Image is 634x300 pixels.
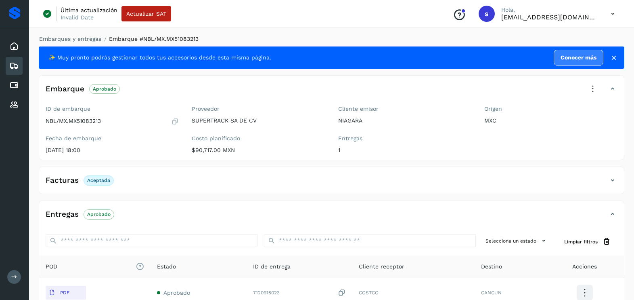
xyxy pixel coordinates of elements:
[46,135,179,142] label: Fecha de embarque
[46,262,144,271] span: POD
[121,6,171,21] button: Actualizar SAT
[482,234,551,247] button: Selecciona un estado
[338,147,471,154] p: 1
[46,106,179,112] label: ID de embarque
[46,147,179,154] p: [DATE] 18:00
[481,262,502,271] span: Destino
[501,6,598,13] p: Hola,
[359,262,404,271] span: Cliente receptor
[46,210,79,219] h4: Entregas
[39,173,624,194] div: FacturasAceptada
[61,6,117,14] p: Última actualización
[192,117,325,124] p: SUPERTRACK SA DE CV
[192,106,325,112] label: Proveedor
[39,35,624,43] nav: breadcrumb
[338,117,471,124] p: NIAGARA
[157,262,176,271] span: Estado
[48,53,271,62] span: ✨ Muy pronto podrás gestionar todos tus accesorios desde esta misma página.
[6,38,23,55] div: Inicio
[61,14,94,21] p: Invalid Date
[484,106,617,112] label: Origen
[338,106,471,112] label: Cliente emisor
[253,262,291,271] span: ID de entrega
[39,36,101,42] a: Embarques y entregas
[39,82,624,102] div: EmbarqueAprobado
[192,135,325,142] label: Costo planificado
[60,290,69,296] p: PDF
[484,117,617,124] p: MXC
[564,238,598,245] span: Limpiar filtros
[46,118,101,125] p: NBL/MX.MX51083213
[6,76,23,94] div: Cuentas por pagar
[338,135,471,142] label: Entregas
[39,207,624,228] div: EntregasAprobado
[6,57,23,75] div: Embarques
[163,289,190,296] span: Aprobado
[554,50,603,65] a: Conocer más
[87,177,110,183] p: Aceptada
[6,96,23,114] div: Proveedores
[46,85,84,94] h4: Embarque
[501,13,598,21] p: smedina@niagarawater.com
[46,176,79,185] h4: Facturas
[253,289,345,297] div: 7120915023
[126,11,166,17] span: Actualizar SAT
[87,211,111,217] p: Aprobado
[46,286,86,300] button: PDF
[109,36,199,42] span: Embarque #NBL/MX.MX51083213
[572,262,597,271] span: Acciones
[192,147,325,154] p: $90,717.00 MXN
[93,86,116,92] p: Aprobado
[558,234,617,249] button: Limpiar filtros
